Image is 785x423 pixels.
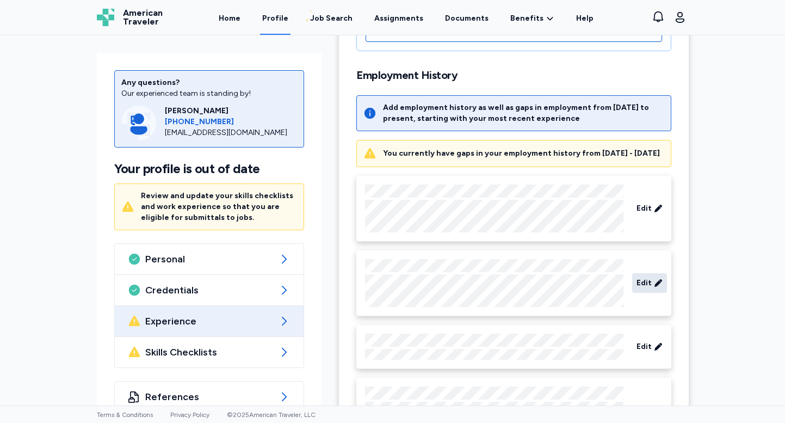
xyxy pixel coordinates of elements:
div: Any questions? [121,77,298,88]
div: Review and update your skills checklists and work experience so that you are eligible for submitt... [141,191,298,223]
img: Consultant [121,106,156,140]
div: Edit [356,176,671,242]
div: You currently have gaps in your employment history from [DATE] - [DATE] [383,148,660,159]
span: References [145,390,274,403]
h1: Your profile is out of date [114,161,305,177]
span: Edit [636,278,652,289]
div: [EMAIL_ADDRESS][DOMAIN_NAME] [165,127,298,138]
span: Edit [636,405,652,416]
span: Credentials [145,284,274,297]
div: Edit [356,250,671,316]
a: Profile [260,1,290,35]
a: Terms & Conditions [97,411,153,419]
h2: Employment History [356,69,671,82]
span: Edit [636,203,652,214]
div: Edit [356,325,671,369]
span: Skills Checklists [145,346,274,359]
span: Edit [636,341,652,352]
div: Job Search [310,13,353,24]
span: American Traveler [123,9,163,26]
div: [PERSON_NAME] [165,106,298,117]
a: [PHONE_NUMBER] [165,117,298,127]
span: Benefits [510,13,543,24]
img: Logo [97,9,114,26]
span: Experience [145,315,274,328]
a: Benefits [510,13,554,24]
span: © 2025 American Traveler, LLC [227,411,316,419]
div: Our experienced team is standing by! [121,88,298,99]
a: Privacy Policy [170,411,209,419]
span: Personal [145,253,274,266]
div: Add employment history as well as gaps in employment from [DATE] to present, starting with your m... [383,102,664,124]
